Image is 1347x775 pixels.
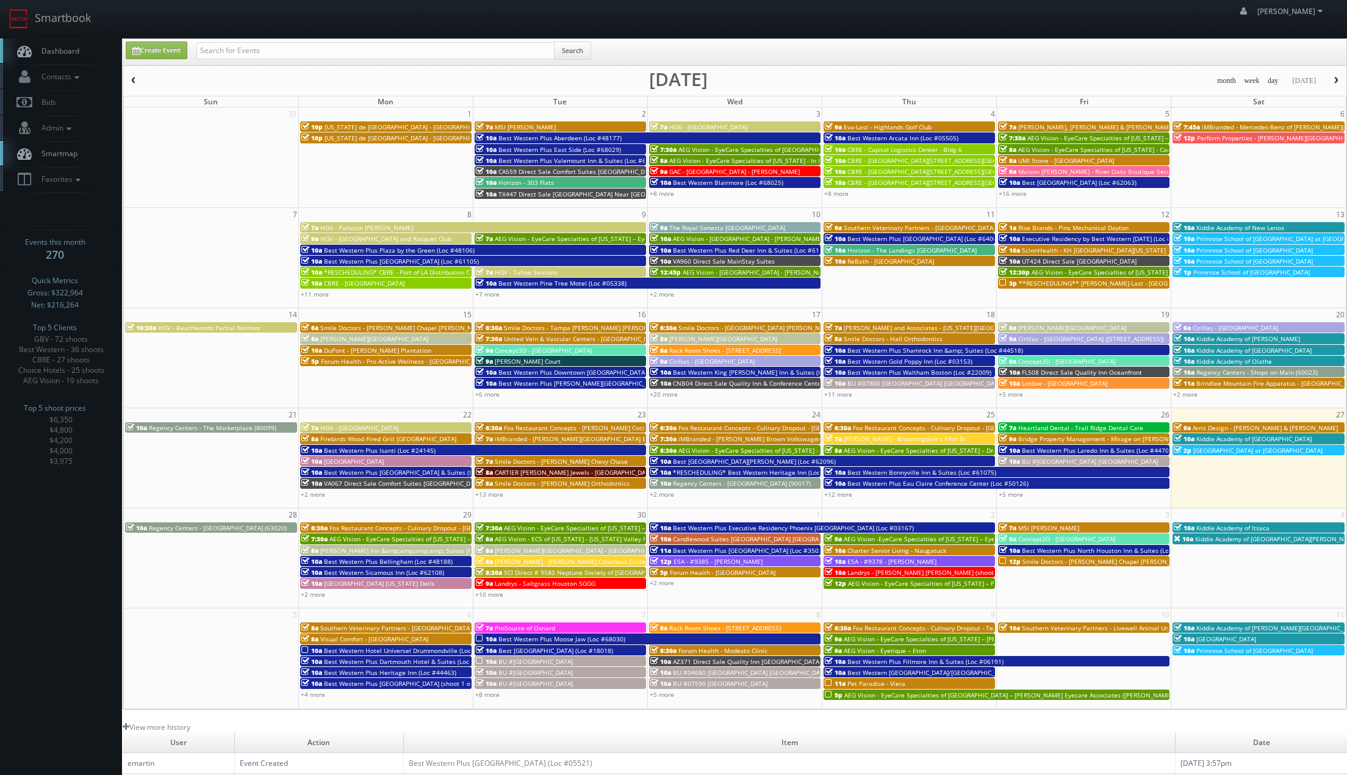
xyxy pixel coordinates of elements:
[324,346,431,355] span: DuPont - [PERSON_NAME] Plantation
[1018,434,1191,443] span: Bridge Property Management - Mirage on [PERSON_NAME]
[504,323,711,332] span: Smile Doctors - Tampa [PERSON_NAME] [PERSON_NAME] Orthodontics
[301,246,322,254] span: 10a
[554,41,591,60] button: Search
[678,323,875,332] span: Smile Doctors - [GEOGRAPHIC_DATA] [PERSON_NAME] Orthodontics
[824,390,852,398] a: +11 more
[999,246,1020,254] span: 10a
[301,279,322,287] span: 10a
[650,290,674,298] a: +2 more
[1196,434,1312,443] span: Kiddie Academy of [GEOGRAPHIC_DATA]
[824,490,852,499] a: +12 more
[301,468,322,477] span: 10a
[825,468,846,477] span: 10a
[498,279,627,287] span: Best Western Pine Tree Motel (Loc #05338)
[320,546,514,555] span: [PERSON_NAME] Inn &amp;amp;amp;amp; Suites [PERSON_NAME]
[999,156,1016,165] span: 8a
[847,368,991,377] span: Best Western Plus Waltham Boston (Loc #22009)
[673,368,854,377] span: Best Western King [PERSON_NAME] Inn & Suites (Loc #62106)
[825,346,846,355] span: 10a
[126,524,147,532] span: 10a
[1174,323,1191,332] span: 9a
[495,468,655,477] span: CARTIER [PERSON_NAME] Jewels - [GEOGRAPHIC_DATA]
[1022,257,1137,265] span: UT424 Direct Sale [GEOGRAPHIC_DATA]
[301,134,323,142] span: 10p
[825,434,842,443] span: 7a
[999,368,1020,377] span: 10a
[495,535,689,543] span: AEG Vision - ECS of [US_STATE] - [US_STATE] Valley Family Eye Care
[301,334,318,343] span: 8a
[476,434,493,443] span: 7a
[301,434,318,443] span: 8a
[476,457,493,466] span: 7a
[999,323,1016,332] span: 8a
[824,189,849,198] a: +8 more
[476,368,497,377] span: 10a
[301,268,322,276] span: 10a
[476,234,493,243] span: 7a
[301,234,318,243] span: 9a
[650,424,677,432] span: 6:30a
[1193,424,1338,432] span: Arris Design - [PERSON_NAME] & [PERSON_NAME]
[1263,73,1283,88] button: day
[1022,178,1137,187] span: Best [GEOGRAPHIC_DATA] (Loc #62063)
[825,323,842,332] span: 7a
[650,468,671,477] span: 10a
[498,190,691,198] span: TX447 Direct Sale [GEOGRAPHIC_DATA] Near [GEOGRAPHIC_DATA]
[999,167,1016,176] span: 9a
[495,479,630,488] span: Smile Doctors - [PERSON_NAME] Orthodontics
[1018,357,1115,366] span: Concept3D - [GEOGRAPHIC_DATA]
[825,379,846,387] span: 10a
[650,268,681,276] span: 12:45p
[9,9,29,29] img: smartbook-logo.png
[475,290,500,298] a: +7 more
[650,479,671,488] span: 10a
[673,535,852,543] span: Candlewood Suites [GEOGRAPHIC_DATA] [GEOGRAPHIC_DATA]
[1022,446,1174,455] span: Best Western Plus Laredo Inn & Suites (Loc #44702)
[669,223,785,232] span: The Royal Sonesta [GEOGRAPHIC_DATA]
[476,524,502,532] span: 7:30a
[847,246,977,254] span: Horizon - The Landings [GEOGRAPHIC_DATA]
[650,490,674,499] a: +2 more
[498,156,663,165] span: Best Western Plus Valemount Inn & Suites (Loc #62120)
[1174,234,1194,243] span: 10a
[999,257,1020,265] span: 10a
[1022,457,1158,466] span: BU #[GEOGRAPHIC_DATA] [GEOGRAPHIC_DATA]
[301,446,322,455] span: 10a
[476,123,493,131] span: 7a
[476,156,497,165] span: 10a
[324,479,483,488] span: VA067 Direct Sale Comfort Suites [GEOGRAPHIC_DATA]
[324,446,436,455] span: Best Western Plus Isanti (Loc #24145)
[650,390,678,398] a: +20 more
[844,334,943,343] span: Smile Doctors - Hall Orthodontics
[1193,323,1278,332] span: Cirillas - [GEOGRAPHIC_DATA]
[475,390,500,398] a: +6 more
[650,446,677,455] span: 8:30a
[847,178,1043,187] span: CBRE - [GEOGRAPHIC_DATA][STREET_ADDRESS][GEOGRAPHIC_DATA]
[999,178,1020,187] span: 10a
[329,524,522,532] span: Fox Restaurant Concepts - Culinary Dropout - [GEOGRAPHIC_DATA]
[301,123,323,131] span: 10p
[650,535,671,543] span: 10a
[35,123,74,133] span: Admin
[825,479,846,488] span: 10a
[476,424,502,432] span: 6:30a
[1196,357,1272,366] span: Kiddie Academy of Olathe
[498,379,702,387] span: Best Western Plus [PERSON_NAME][GEOGRAPHIC_DATA] (Loc #66006)
[1193,446,1323,455] span: [GEOGRAPHIC_DATA] at [GEOGRAPHIC_DATA]
[1018,535,1115,543] span: Concept3D - [GEOGRAPHIC_DATA]
[476,357,493,366] span: 9a
[498,368,686,377] span: Best Western Plus Downtown [GEOGRAPHIC_DATA] (Loc #48199)
[825,145,846,154] span: 10a
[1018,156,1114,165] span: UMI Stone - [GEOGRAPHIC_DATA]
[650,123,667,131] span: 7a
[825,167,846,176] span: 10a
[495,123,556,131] span: MSI [PERSON_NAME]
[847,167,1043,176] span: CBRE - [GEOGRAPHIC_DATA][STREET_ADDRESS][GEOGRAPHIC_DATA]
[999,434,1016,443] span: 9a
[825,234,846,243] span: 10a
[126,41,187,59] a: Create Event
[650,257,671,265] span: 10a
[683,268,857,276] span: AEG Vision - [GEOGRAPHIC_DATA] - [PERSON_NAME] Cypress
[650,323,677,332] span: 6:30a
[669,334,777,343] span: [PERSON_NAME][GEOGRAPHIC_DATA]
